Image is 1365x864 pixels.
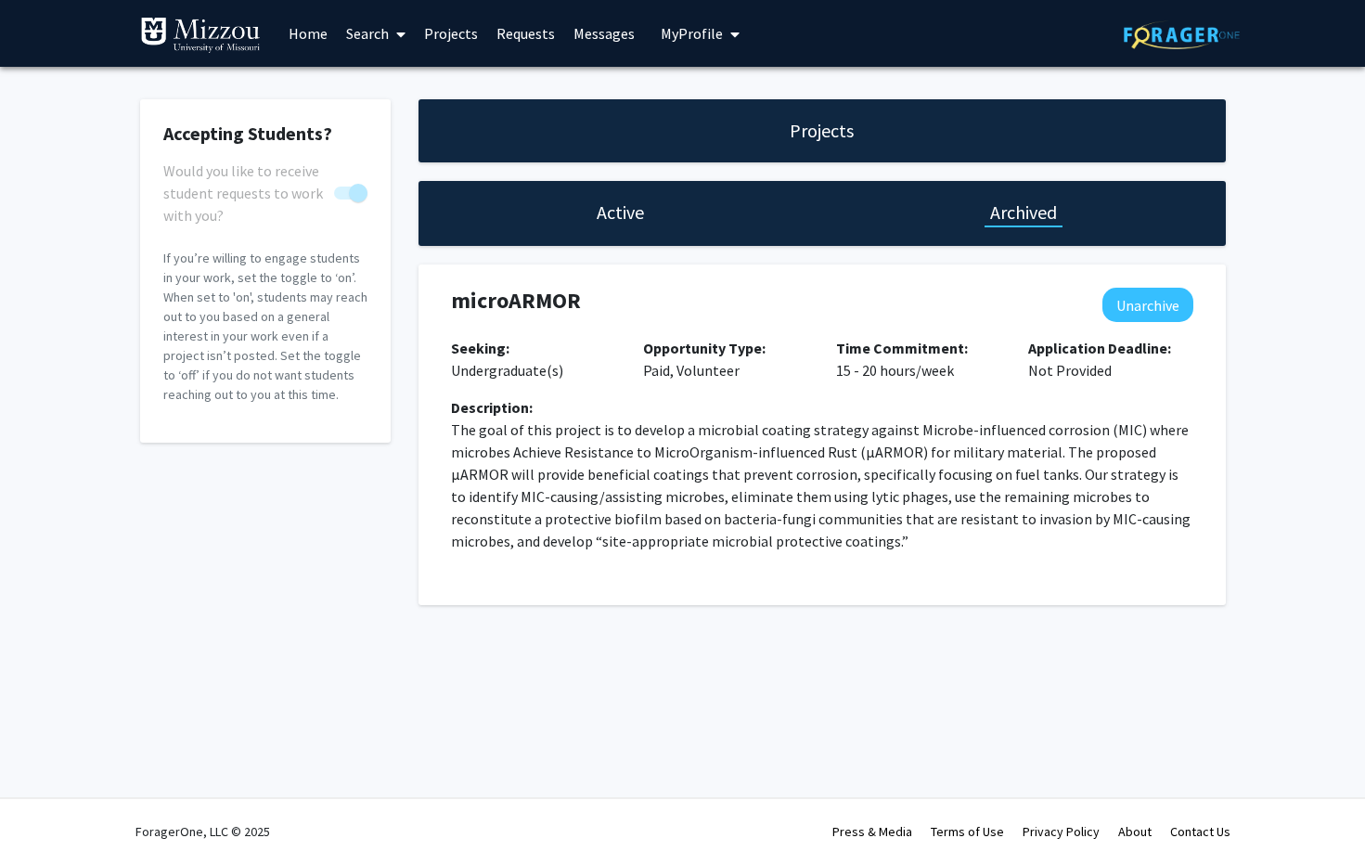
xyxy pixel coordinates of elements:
[836,339,968,357] b: Time Commitment:
[14,780,79,850] iframe: Chat
[1102,288,1193,322] button: Unarchive
[597,200,644,226] h1: Active
[564,1,644,66] a: Messages
[451,419,1193,552] p: The goal of this project is to develop a microbial coating strategy against Microbe-influenced co...
[163,160,327,226] span: Would you like to receive student requests to work with you?
[337,1,415,66] a: Search
[279,1,337,66] a: Home
[1028,337,1193,381] p: Not Provided
[1124,20,1240,49] img: ForagerOne Logo
[661,24,723,43] span: My Profile
[931,823,1004,840] a: Terms of Use
[163,123,367,145] h2: Accepting Students?
[451,339,509,357] b: Seeking:
[1118,823,1152,840] a: About
[140,17,261,54] img: University of Missouri Logo
[163,249,367,405] p: If you’re willing to engage students in your work, set the toggle to ‘on’. When set to 'on', stud...
[1170,823,1230,840] a: Contact Us
[1028,339,1171,357] b: Application Deadline:
[836,337,1001,381] p: 15 - 20 hours/week
[451,337,616,381] p: Undergraduate(s)
[790,118,854,144] h1: Projects
[643,337,808,381] p: Paid, Volunteer
[832,823,912,840] a: Press & Media
[990,200,1057,226] h1: Archived
[163,160,367,204] div: You cannot turn this off while you have active projects.
[135,799,270,864] div: ForagerOne, LLC © 2025
[451,288,1060,315] h4: microARMOR
[487,1,564,66] a: Requests
[415,1,487,66] a: Projects
[1023,823,1100,840] a: Privacy Policy
[643,339,766,357] b: Opportunity Type:
[451,396,1193,419] div: Description:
